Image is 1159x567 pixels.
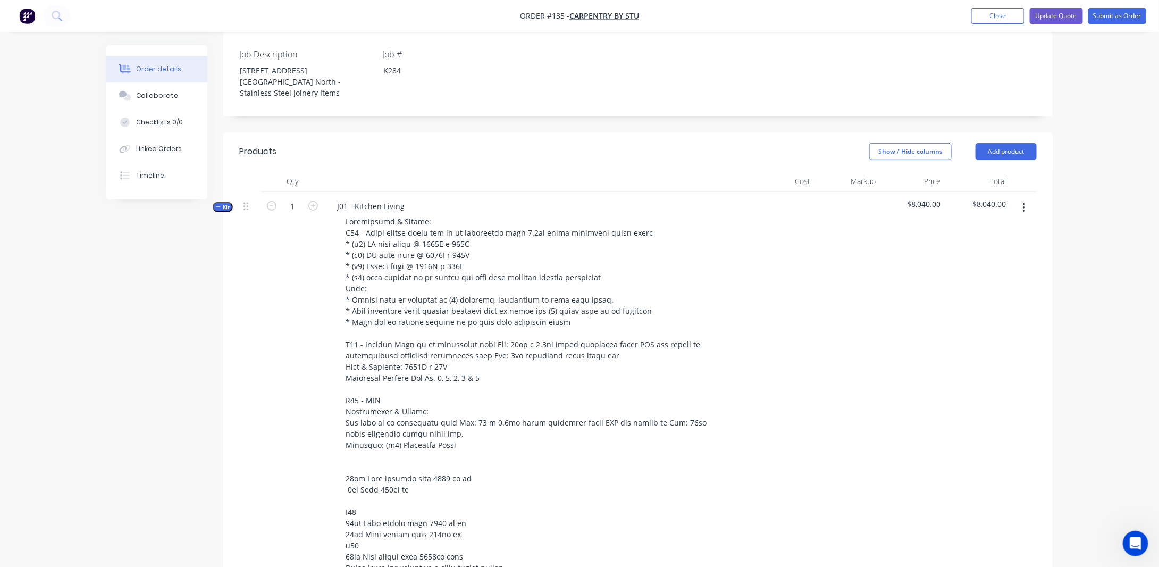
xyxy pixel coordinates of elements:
[880,171,945,192] div: Price
[976,143,1037,160] button: Add product
[261,171,324,192] div: Qty
[750,171,815,192] div: Cost
[136,171,164,180] div: Timeline
[520,11,569,21] span: Order #135 -
[945,171,1011,192] div: Total
[884,198,941,210] span: $8,040.00
[869,143,952,160] button: Show / Hide columns
[19,8,35,24] img: Factory
[1030,8,1083,24] button: Update Quote
[106,82,207,109] button: Collaborate
[382,48,515,61] label: Job #
[136,91,178,101] div: Collaborate
[971,8,1024,24] button: Close
[239,145,276,158] div: Products
[106,109,207,136] button: Checklists 0/0
[136,144,182,154] div: Linked Orders
[1123,531,1148,556] iframe: Intercom live chat
[136,118,183,127] div: Checklists 0/0
[216,203,230,211] span: Kit
[950,198,1006,210] span: $8,040.00
[106,56,207,82] button: Order details
[329,198,413,214] div: J01 - Kitchen Living
[1088,8,1146,24] button: Submit as Order
[232,63,365,101] div: [STREET_ADDRESS][GEOGRAPHIC_DATA] North - Stainless Steel Joinery Items
[375,63,508,78] div: K284
[213,202,233,212] button: Kit
[106,136,207,162] button: Linked Orders
[136,64,181,74] div: Order details
[239,48,372,61] label: Job Description
[106,162,207,189] button: Timeline
[815,171,880,192] div: Markup
[569,11,639,21] a: Carpentry By Stu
